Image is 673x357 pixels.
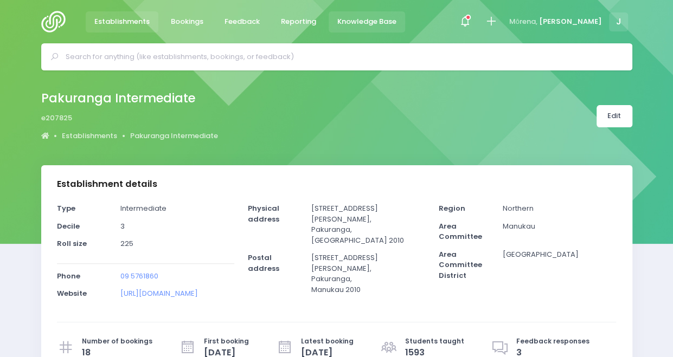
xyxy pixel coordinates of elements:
[502,203,616,214] p: Northern
[311,203,425,245] p: [STREET_ADDRESS][PERSON_NAME], Pakuranga, [GEOGRAPHIC_DATA] 2010
[120,288,198,298] a: [URL][DOMAIN_NAME]
[502,221,616,232] p: Manukau
[502,249,616,260] p: [GEOGRAPHIC_DATA]
[248,203,279,224] strong: Physical address
[301,336,354,346] span: Latest booking
[57,179,157,190] h3: Establishment details
[329,11,406,33] a: Knowledge Base
[439,249,482,281] strong: Area Committee District
[120,203,234,214] p: Intermediate
[57,238,87,249] strong: Roll size
[609,12,628,31] span: J
[62,131,117,141] a: Establishments
[439,221,482,242] strong: Area Committee
[66,49,617,65] input: Search for anything (like establishments, bookings, or feedback)
[57,221,80,231] strong: Decile
[439,203,465,213] strong: Region
[162,11,213,33] a: Bookings
[405,336,464,346] span: Students taught
[597,105,632,127] a: Edit
[57,288,87,298] strong: Website
[272,11,325,33] a: Reporting
[120,271,158,281] a: 09 5761860
[225,16,260,27] span: Feedback
[41,11,72,33] img: Logo
[130,131,218,141] a: Pakuranga Intermediate
[509,16,537,27] span: Mōrena,
[57,203,75,213] strong: Type
[94,16,150,27] span: Establishments
[337,16,396,27] span: Knowledge Base
[539,16,602,27] span: [PERSON_NAME]
[120,238,234,249] p: 225
[204,336,249,346] span: First booking
[120,221,234,232] p: 3
[41,91,209,106] h2: Pakuranga Intermediate
[86,11,159,33] a: Establishments
[57,271,80,281] strong: Phone
[516,336,589,346] span: Feedback responses
[248,252,279,274] strong: Postal address
[281,16,316,27] span: Reporting
[82,336,152,346] span: Number of bookings
[171,16,203,27] span: Bookings
[41,113,72,124] span: e207825
[216,11,269,33] a: Feedback
[311,252,425,295] p: [STREET_ADDRESS][PERSON_NAME], Pakuranga, Manukau 2010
